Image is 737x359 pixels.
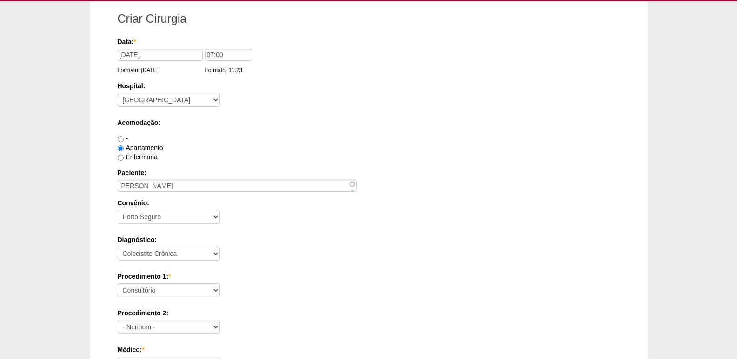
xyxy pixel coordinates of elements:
label: - [118,135,128,142]
div: Formato: 11:23 [205,65,254,75]
label: Data: [118,37,617,46]
input: - [118,136,124,142]
input: Apartamento [118,145,124,151]
span: Este campo é obrigatório. [168,273,171,280]
label: Procedimento 2: [118,308,620,318]
label: Médico: [118,345,620,354]
label: Procedimento 1: [118,272,620,281]
label: Paciente: [118,168,620,177]
h1: Criar Cirurgia [118,13,620,25]
input: Enfermaria [118,155,124,161]
label: Diagnóstico: [118,235,620,244]
label: Convênio: [118,198,620,208]
div: Formato: [DATE] [118,65,205,75]
label: Hospital: [118,81,620,91]
span: Este campo é obrigatório. [134,38,136,46]
span: Este campo é obrigatório. [142,346,144,353]
label: Enfermaria [118,153,158,161]
label: Apartamento [118,144,163,151]
label: Acomodação: [118,118,620,127]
